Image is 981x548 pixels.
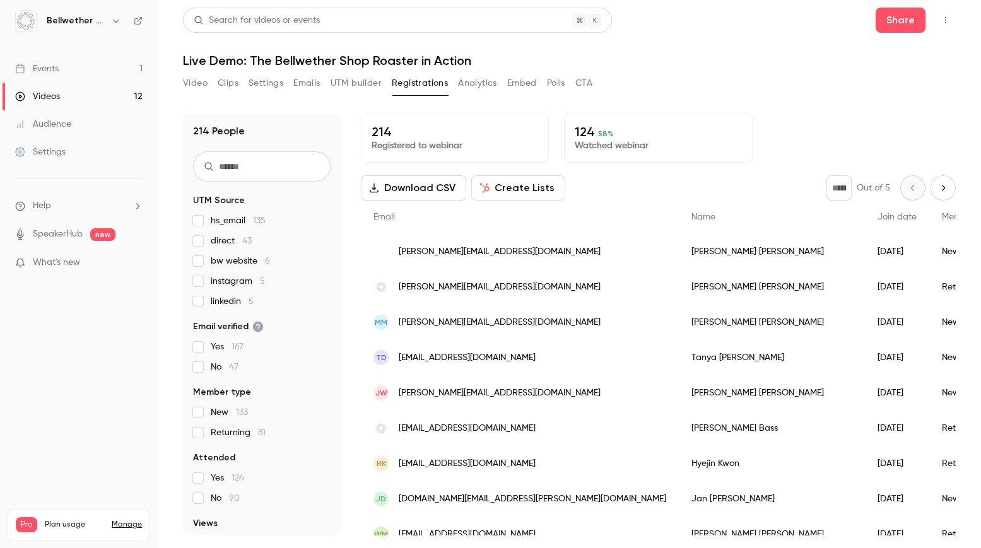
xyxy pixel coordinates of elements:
div: Jan [PERSON_NAME] [679,481,865,516]
span: UTM Source [193,194,245,207]
span: 124 [232,474,244,482]
div: Audience [15,118,71,131]
button: Emails [293,73,320,93]
span: Plan usage [45,520,104,530]
div: Videos [15,90,60,103]
div: [DATE] [865,340,929,375]
span: [PERSON_NAME][EMAIL_ADDRESS][DOMAIN_NAME] [399,387,601,400]
span: Yes [211,472,244,484]
p: 214 [372,124,538,139]
span: 5 [249,297,254,306]
p: Out of 5 [857,182,890,194]
div: Events [15,62,59,75]
span: Help [33,199,51,213]
span: New [211,406,248,419]
span: linkedin [211,295,254,308]
span: [PERSON_NAME][EMAIL_ADDRESS][DOMAIN_NAME] [399,245,601,259]
span: 47 [229,363,238,371]
span: Name [691,213,715,221]
button: UTM builder [331,73,382,93]
iframe: Noticeable Trigger [127,257,143,269]
button: Download CSV [361,175,466,201]
button: CTA [575,73,592,93]
span: Pro [16,517,37,532]
span: [PERSON_NAME][EMAIL_ADDRESS][DOMAIN_NAME] [399,281,601,294]
span: 43 [242,236,252,245]
span: What's new [33,256,80,269]
span: [EMAIL_ADDRESS][DOMAIN_NAME] [399,351,536,364]
button: Settings [249,73,283,93]
span: instagram [211,275,265,288]
p: Watched webinar [575,139,741,152]
div: Tanya [PERSON_NAME] [679,340,865,375]
button: Top Bar Actions [936,10,956,30]
span: JW [375,387,387,399]
div: Hyejin Kwon [679,446,865,481]
div: [PERSON_NAME] [PERSON_NAME] [679,375,865,411]
div: [DATE] [865,269,929,305]
span: Views [193,517,218,530]
button: Analytics [458,73,497,93]
span: Email [373,213,395,221]
span: 58 % [598,129,614,138]
span: 133 [236,408,248,417]
div: [DATE] [865,446,929,481]
span: direct [211,235,252,247]
h1: 214 People [193,124,245,139]
span: hs_email [211,214,266,227]
button: Clips [218,73,238,93]
span: Yes [211,341,244,353]
button: Create Lists [471,175,565,201]
span: [PERSON_NAME][EMAIL_ADDRESS][DOMAIN_NAME] [399,316,601,329]
span: TD [376,352,387,363]
span: Join date [878,213,917,221]
button: Next page [931,175,956,201]
span: 81 [258,428,266,437]
div: [DATE] [865,234,929,269]
img: lovesongcoffee.com [373,244,389,259]
img: bellwethercoffee.com [373,421,389,436]
button: Share [876,8,925,33]
img: Bellwether Coffee [16,11,36,31]
button: Embed [507,73,537,93]
a: SpeakerHub [33,228,83,241]
button: Video [183,73,208,93]
h6: Bellwether Coffee [47,15,106,27]
div: [PERSON_NAME] [PERSON_NAME] [679,269,865,305]
span: 5 [260,277,265,286]
span: 167 [232,342,244,351]
span: HK [377,458,386,469]
p: 124 [575,124,741,139]
button: Polls [547,73,565,93]
span: Email verified [193,320,264,333]
h1: Live Demo: The Bellwether Shop Roaster in Action [183,53,956,68]
span: No [211,361,238,373]
div: [PERSON_NAME] Bass [679,411,865,446]
div: [PERSON_NAME] [PERSON_NAME] [679,305,865,340]
div: Search for videos or events [194,14,320,27]
div: [DATE] [865,481,929,516]
span: [EMAIL_ADDRESS][DOMAIN_NAME] [399,422,536,435]
span: [EMAIL_ADDRESS][DOMAIN_NAME] [399,528,536,541]
span: JD [376,493,386,504]
span: MM [375,317,387,328]
span: 90 [229,494,240,503]
span: No [211,492,240,504]
span: Member type [193,386,251,399]
span: Attended [193,452,235,464]
span: WM [374,528,388,540]
div: [DATE] [865,411,929,446]
div: Settings [15,146,66,158]
li: help-dropdown-opener [15,199,143,213]
span: bw website [211,255,270,267]
button: Registrations [392,73,448,93]
span: [EMAIL_ADDRESS][DOMAIN_NAME] [399,457,536,470]
div: [PERSON_NAME] [PERSON_NAME] [679,234,865,269]
span: Returning [211,426,266,439]
span: [DOMAIN_NAME][EMAIL_ADDRESS][PERSON_NAME][DOMAIN_NAME] [399,493,666,506]
span: new [90,228,115,241]
img: bellwethercoffee.com [373,279,389,294]
p: Registered to webinar [372,139,538,152]
div: [DATE] [865,305,929,340]
span: 135 [253,216,266,225]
